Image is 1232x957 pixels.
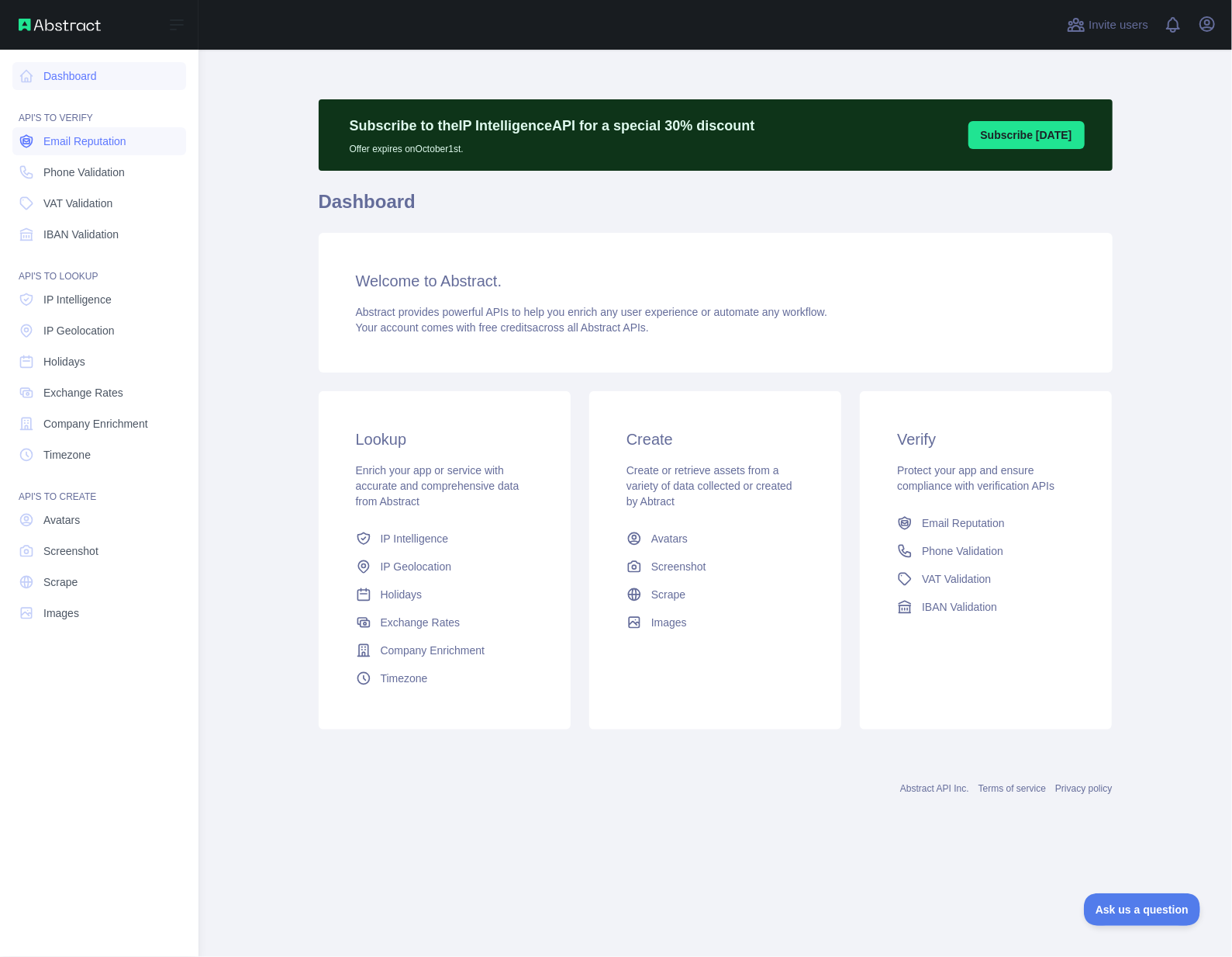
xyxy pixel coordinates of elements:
[891,593,1081,621] a: IBAN Validation
[1055,783,1112,794] a: Privacy policy
[350,664,540,692] a: Timezone
[651,531,688,546] span: Avatars
[12,441,186,469] a: Timezone
[356,270,1075,292] h3: Welcome to Abstract.
[43,165,125,180] span: Phone Validation
[620,553,810,581] a: Screenshot
[43,605,79,621] span: Images
[12,127,186,155] a: Email Reputation
[43,292,112,307] span: IP Intelligence
[19,19,101,31] img: Abstract API
[1064,12,1151,37] button: Invite users
[43,574,78,590] span: Scrape
[43,227,119,242] span: IBAN Validation
[43,354,85,369] span: Holidays
[897,428,1075,450] h3: Verify
[43,196,112,211] span: VAT Validation
[43,323,115,338] span: IP Geolocation
[350,115,755,137] p: Subscribe to the IP Intelligence API for a special 30 % discount
[620,609,810,636] a: Images
[12,568,186,596] a: Scrape
[12,251,186,283] div: API'S TO LOOKUP
[12,472,186,503] div: API'S TO CREATE
[12,158,186,186] a: Phone Validation
[43,512,80,528] span: Avatars
[651,615,687,630] span: Images
[12,506,186,534] a: Avatars
[922,599,997,615] span: IBAN Validation
[12,410,186,438] a: Company Enrichment
[479,321,533,334] span: free credits
[968,121,1085,149] button: Subscribe [DATE]
[12,220,186,248] a: IBAN Validation
[12,189,186,217] a: VAT Validation
[897,464,1054,492] span: Protect your app and ensure compliance with verification APIs
[891,509,1081,537] a: Email Reputation
[356,321,649,334] span: Your account comes with across all Abstract APIs.
[626,464,792,508] span: Create or retrieve assets from a variety of data collected or created by Abtract
[43,543,98,559] span: Screenshot
[381,671,428,686] span: Timezone
[356,306,828,318] span: Abstract provides powerful APIs to help you enrich any user experience or automate any workflow.
[350,636,540,664] a: Company Enrichment
[12,379,186,407] a: Exchange Rates
[319,189,1113,227] h1: Dashboard
[350,609,540,636] a: Exchange Rates
[43,133,126,149] span: Email Reputation
[651,559,706,574] span: Screenshot
[1084,893,1201,926] iframe: Toggle Customer Support
[620,525,810,553] a: Avatars
[12,537,186,565] a: Screenshot
[900,783,969,794] a: Abstract API Inc.
[12,286,186,314] a: IP Intelligence
[356,428,533,450] h3: Lookup
[620,581,810,609] a: Scrape
[891,565,1081,593] a: VAT Validation
[356,464,519,508] span: Enrich your app or service with accurate and comprehensive data from Abstract
[12,599,186,627] a: Images
[43,385,123,400] span: Exchange Rates
[978,783,1046,794] a: Terms of service
[626,428,804,450] h3: Create
[350,525,540,553] a: IP Intelligence
[381,643,485,658] span: Company Enrichment
[350,581,540,609] a: Holidays
[43,416,148,432] span: Company Enrichment
[922,543,1003,559] span: Phone Validation
[1089,16,1148,34] span: Invite users
[381,531,449,546] span: IP Intelligence
[12,317,186,345] a: IP Geolocation
[381,559,452,574] span: IP Geolocation
[12,93,186,124] div: API'S TO VERIFY
[43,447,91,463] span: Timezone
[651,587,685,602] span: Scrape
[922,571,991,587] span: VAT Validation
[12,62,186,90] a: Dashboard
[381,615,461,630] span: Exchange Rates
[350,137,755,155] p: Offer expires on October 1st.
[381,587,423,602] span: Holidays
[891,537,1081,565] a: Phone Validation
[922,515,1005,531] span: Email Reputation
[12,348,186,376] a: Holidays
[350,553,540,581] a: IP Geolocation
